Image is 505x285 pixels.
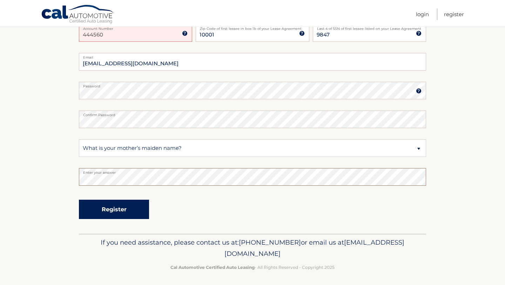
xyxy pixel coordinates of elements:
[79,24,192,30] label: Account Number
[416,88,422,94] img: tooltip.svg
[79,53,426,59] label: Email
[83,264,422,271] p: - All Rights Reserved - Copyright 2025
[79,82,426,87] label: Password
[224,238,404,258] span: [EMAIL_ADDRESS][DOMAIN_NAME]
[239,238,301,246] span: [PHONE_NUMBER]
[79,111,426,116] label: Confirm Password
[416,8,429,20] a: Login
[79,24,192,42] input: Account Number
[196,24,309,30] label: Zip Code of first lessee in box 1b of your Lease Agreement
[170,265,255,270] strong: Cal Automotive Certified Auto Leasing
[313,24,426,30] label: Last 4 of SSN of first lessee listed on your Lease Agreement
[79,168,426,174] label: Enter your answer
[416,31,422,36] img: tooltip.svg
[444,8,464,20] a: Register
[299,31,305,36] img: tooltip.svg
[79,53,426,71] input: Email
[79,200,149,219] button: Register
[83,237,422,259] p: If you need assistance, please contact us at: or email us at
[182,31,188,36] img: tooltip.svg
[41,5,115,25] a: Cal Automotive
[313,24,426,42] input: SSN or EIN (last 4 digits only)
[196,24,309,42] input: Zip Code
